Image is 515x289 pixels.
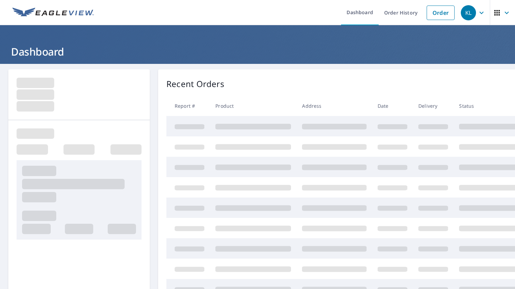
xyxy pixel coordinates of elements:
th: Report # [166,96,210,116]
p: Recent Orders [166,78,224,90]
a: Order [427,6,455,20]
th: Address [297,96,372,116]
th: Delivery [413,96,454,116]
img: EV Logo [12,8,94,18]
th: Product [210,96,297,116]
th: Date [372,96,413,116]
h1: Dashboard [8,45,507,59]
div: KL [461,5,476,20]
